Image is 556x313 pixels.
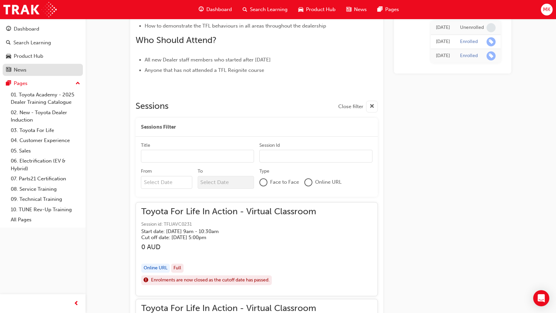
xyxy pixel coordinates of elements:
[8,156,83,174] a: 06. Electrification (EV & Hybrid)
[3,2,57,17] img: Trak
[354,6,367,13] span: News
[3,77,83,90] button: Pages
[141,234,305,240] h5: Cut off date: [DATE] 5:00pm
[3,23,83,35] a: Dashboard
[3,21,83,77] button: DashboardSearch LearningProduct HubNews
[8,90,83,107] a: 01. Toyota Academy - 2025 Dealer Training Catalogue
[270,178,299,186] span: Face to Face
[136,35,216,45] span: Who Should Attend?
[338,101,378,113] button: Close filter
[385,6,399,13] span: Pages
[298,5,303,14] span: car-icon
[487,51,496,60] span: learningRecordVerb_ENROLL-icon
[341,3,372,16] a: news-iconNews
[6,53,11,59] span: car-icon
[8,215,83,225] a: All Pages
[436,38,450,46] div: Thu Sep 11 2025 11:53:58 GMT+1000 (Australian Eastern Standard Time)
[259,150,372,163] input: Session Id
[8,107,83,125] a: 02. New - Toyota Dealer Induction
[145,23,326,29] span: How to demonstrate the TFL behaviours in all areas throughout the dealership
[141,305,316,312] span: Toyota For Life In Action - Virtual Classroom
[145,57,271,63] span: All new Dealer staff members who started after [DATE]
[377,5,383,14] span: pages-icon
[145,67,264,73] span: Anyone that has not attended a TFL Reignite course
[8,135,83,146] a: 04. Customer Experience
[141,208,316,216] span: Toyota For Life In Action - Virtual Classroom
[259,142,280,149] div: Session Id
[193,3,237,16] a: guage-iconDashboard
[243,5,247,14] span: search-icon
[14,66,27,74] div: News
[3,64,83,76] a: News
[141,142,150,149] div: Title
[6,26,11,32] span: guage-icon
[533,290,549,306] div: Open Intercom Messenger
[198,168,203,175] div: To
[8,205,83,215] a: 10. TUNE Rev-Up Training
[14,52,43,60] div: Product Hub
[141,150,254,163] input: Title
[6,40,11,46] span: search-icon
[8,174,83,184] a: 07. Parts21 Certification
[369,102,374,111] span: cross-icon
[436,24,450,32] div: Thu Sep 11 2025 11:54:40 GMT+1000 (Australian Eastern Standard Time)
[136,101,168,113] h2: Sessions
[3,50,83,62] a: Product Hub
[487,23,496,32] span: learningRecordVerb_NONE-icon
[198,176,254,189] input: To
[541,4,553,15] button: MK
[6,67,11,73] span: news-icon
[6,81,11,87] span: pages-icon
[436,52,450,60] div: Thu Aug 14 2025 11:12:48 GMT+1000 (Australian Eastern Standard Time)
[141,243,316,251] h3: 0 AUD
[293,3,341,16] a: car-iconProduct Hub
[8,184,83,194] a: 08. Service Training
[338,103,363,110] span: Close filter
[141,264,170,273] div: Online URL
[259,168,269,175] div: Type
[74,300,79,308] span: prev-icon
[151,276,269,284] span: Enrolments are now closed as the cutoff date has passed.
[8,125,83,136] a: 03. Toyota For Life
[144,276,148,285] span: exclaim-icon
[141,221,316,228] span: Session id: TFLIAVC0231
[141,208,372,291] button: Toyota For Life In Action - Virtual ClassroomSession id: TFLIAVC0231Start date: [DATE] 9am - 10:3...
[141,228,305,234] h5: Start date: [DATE] 9am - 10:30am
[487,37,496,46] span: learningRecordVerb_ENROLL-icon
[372,3,404,16] a: pages-iconPages
[346,5,351,14] span: news-icon
[543,6,550,13] span: MK
[206,6,232,13] span: Dashboard
[8,146,83,156] a: 05. Sales
[460,39,478,45] div: Enrolled
[8,194,83,205] a: 09. Technical Training
[250,6,288,13] span: Search Learning
[306,6,336,13] span: Product Hub
[13,39,51,47] div: Search Learning
[460,53,478,59] div: Enrolled
[75,79,80,88] span: up-icon
[460,25,484,31] div: Unenrolled
[141,123,176,131] span: Sessions Filter
[237,3,293,16] a: search-iconSearch Learning
[141,176,192,189] input: From
[199,5,204,14] span: guage-icon
[315,178,342,186] span: Online URL
[14,25,39,33] div: Dashboard
[14,80,28,87] div: Pages
[141,168,152,175] div: From
[171,264,184,273] div: Full
[3,37,83,49] a: Search Learning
